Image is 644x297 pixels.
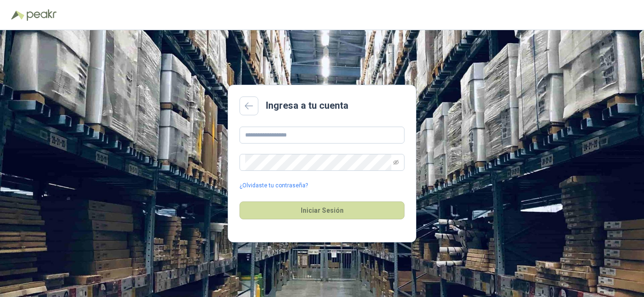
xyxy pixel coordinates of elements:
h2: Ingresa a tu cuenta [266,98,348,113]
img: Peakr [26,9,57,21]
span: eye-invisible [393,160,399,165]
a: ¿Olvidaste tu contraseña? [239,181,308,190]
button: Iniciar Sesión [239,201,405,219]
img: Logo [11,10,25,20]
